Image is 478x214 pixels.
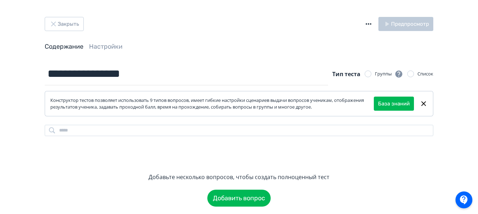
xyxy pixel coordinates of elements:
[374,97,414,111] button: База знаний
[332,70,360,78] span: Тип теста
[375,70,403,78] div: Группы
[149,173,329,181] div: Добавьте несколько вопросов, чтобы создать полноценный тест
[417,71,433,78] div: Список
[378,100,410,108] a: База знаний
[207,190,271,207] button: Добавить вопрос
[45,17,84,31] button: Закрыть
[50,97,374,111] div: Конструктор тестов позволяет использовать 9 типов вопросов, имеет гибкие настройки сценариев выда...
[378,17,433,31] button: Предпросмотр
[89,43,122,50] a: Настройки
[45,43,83,50] a: Содержание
